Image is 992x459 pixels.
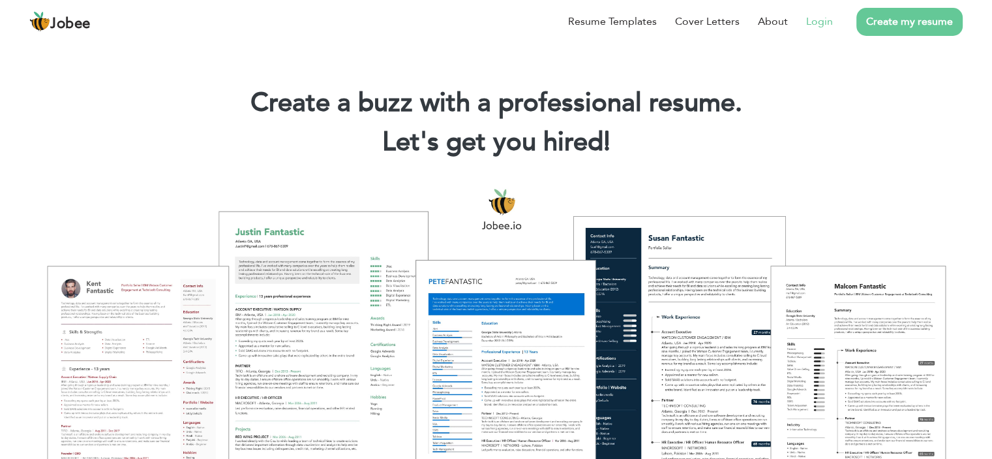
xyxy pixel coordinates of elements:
a: Login [806,14,833,29]
h1: Create a buzz with a professional resume. [20,86,972,120]
span: | [604,124,610,160]
a: Resume Templates [568,14,657,29]
span: get you hired! [446,124,610,160]
h2: Let's [20,125,972,159]
a: Cover Letters [675,14,740,29]
img: jobee.io [29,11,50,32]
span: Jobee [50,17,91,31]
a: Create my resume [856,8,963,36]
a: Jobee [29,11,91,32]
a: About [758,14,788,29]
